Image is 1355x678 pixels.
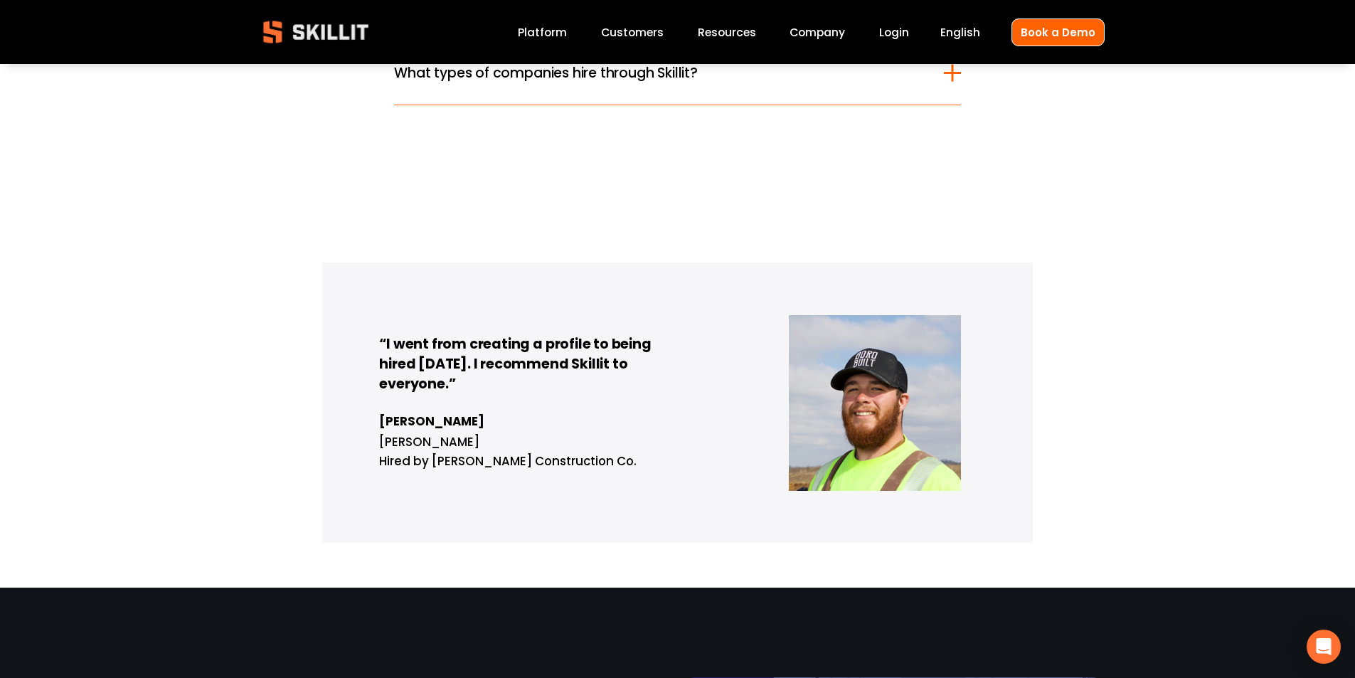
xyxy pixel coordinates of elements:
a: folder dropdown [698,23,756,42]
div: language picker [940,23,980,42]
a: Login [879,23,909,42]
a: Platform [518,23,567,42]
strong: “I went from creating a profile to being hired [DATE]. I recommend Skillit to everyone.” [379,334,651,397]
span: Resources [698,24,756,41]
span: What types of companies hire through Skillit? [394,63,943,83]
a: Company [790,23,845,42]
img: Skillit [251,11,381,53]
button: What types of companies hire through Skillit? [394,41,960,105]
div: Open Intercom Messenger [1307,630,1341,664]
a: Customers [601,23,664,42]
p: [PERSON_NAME] Hired by [PERSON_NAME] Construction Co. [379,412,975,471]
span: English [940,24,980,41]
a: Book a Demo [1011,18,1105,46]
strong: [PERSON_NAME] [379,412,484,433]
